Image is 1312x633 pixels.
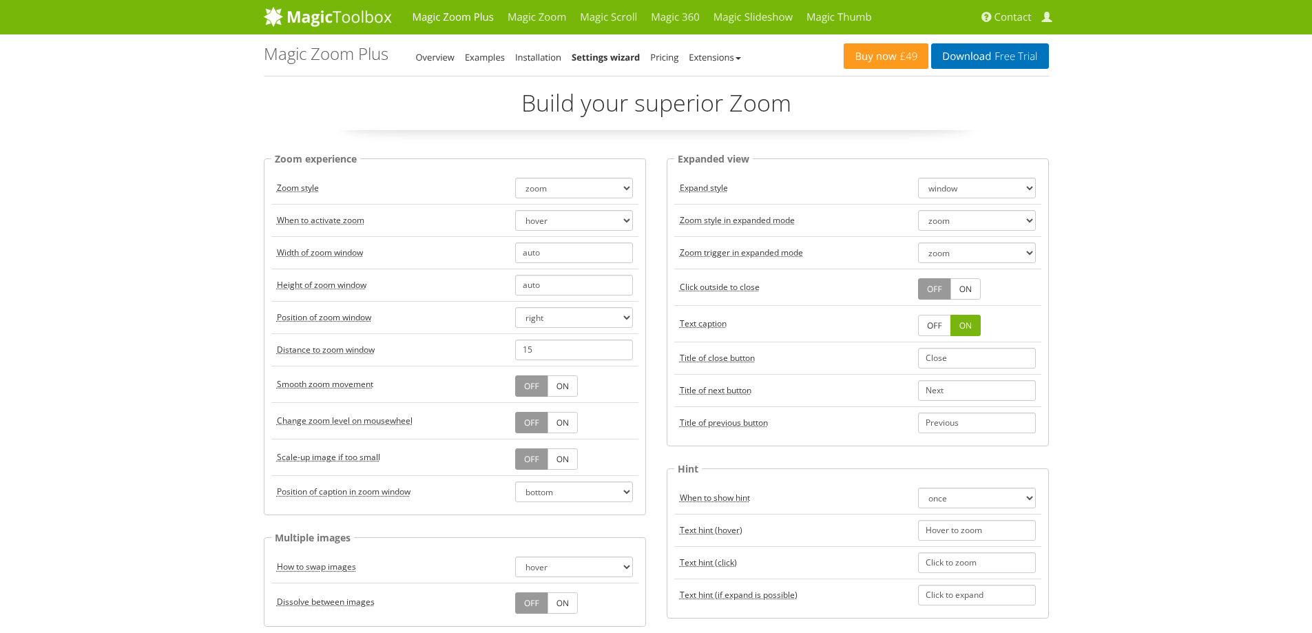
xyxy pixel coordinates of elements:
[277,451,380,463] acronym: upscale, default: true
[950,315,981,336] a: ON
[264,6,392,27] img: MagicToolbox.com - Image tools for your website
[416,51,455,63] a: Overview
[680,281,760,293] acronym: closeOnClickOutside, default: true
[548,412,578,433] a: ON
[548,592,578,614] a: ON
[680,182,728,194] acronym: expand, default: window
[271,151,360,167] legend: Zoom experience
[680,384,751,396] acronym: textBtnNext, default: Next
[680,247,803,258] acronym: expandZoomOn, default: zoom
[680,352,755,364] acronym: textBtnClose, default: Close
[277,596,375,608] acronym: transitionEffect, default: true
[844,43,928,69] a: Buy now£49
[995,10,1032,24] span: Contact
[277,182,319,194] acronym: zoomMode, default: zoom
[264,87,1049,130] p: Build your superior Zoom
[277,486,410,497] acronym: zoomCaption, default: off
[680,524,742,536] acronym: textHoverZoomHint, default: Hover to zoom
[515,592,548,614] a: OFF
[680,557,737,568] acronym: textClickZoomHint, default: Click to zoom
[680,417,768,428] acronym: textBtnPrev, default: Previous
[271,530,354,546] legend: Multiple images
[277,378,373,390] acronym: smoothing, default: true
[918,315,951,336] a: OFF
[897,51,918,62] span: £49
[277,311,371,323] acronym: zoomPosition, default: right
[277,247,363,258] acronym: zoomWidth, default: auto
[515,375,548,397] a: OFF
[277,415,413,426] acronym: variableZoom, default: false
[277,344,375,355] acronym: zoomDistance, default: 15
[650,51,678,63] a: Pricing
[515,448,548,470] a: OFF
[680,214,795,226] acronym: expandZoomMode, default: zoom
[572,51,640,63] a: Settings wizard
[689,51,740,63] a: Extensions
[674,151,753,167] legend: Expanded view
[277,561,356,572] acronym: selectorTrigger, default: click
[918,278,951,300] a: OFF
[950,278,981,300] a: ON
[680,318,727,329] acronym: expandCaption, default: true
[277,214,364,226] acronym: zoomOn, default: hover
[680,492,750,504] acronym: hint, default: once
[277,279,366,291] acronym: zoomHeight, default: auto
[931,43,1048,69] a: DownloadFree Trial
[674,461,702,477] legend: Hint
[264,45,388,63] h1: Magic Zoom Plus
[680,589,798,601] acronym: textExpandHint, default: Click to expand
[991,51,1037,62] span: Free Trial
[515,51,561,63] a: Installation
[465,51,505,63] a: Examples
[515,412,548,433] a: OFF
[548,375,578,397] a: ON
[548,448,578,470] a: ON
